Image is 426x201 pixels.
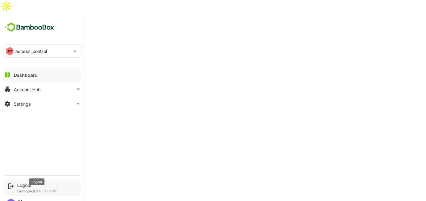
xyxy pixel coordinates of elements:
[3,69,81,81] button: Dashboard
[3,83,81,96] button: Account Hub
[17,182,58,188] div: Logout
[15,48,47,55] p: access_control
[14,87,41,92] div: Account Hub
[14,101,31,107] div: Settings
[3,21,56,33] img: undefinedjpg
[3,45,81,57] div: ACaccess_control
[6,47,13,55] div: AC
[17,189,58,193] p: Last login: [DATE] 15:59 IST
[14,72,38,78] div: Dashboard
[3,98,81,110] button: Settings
